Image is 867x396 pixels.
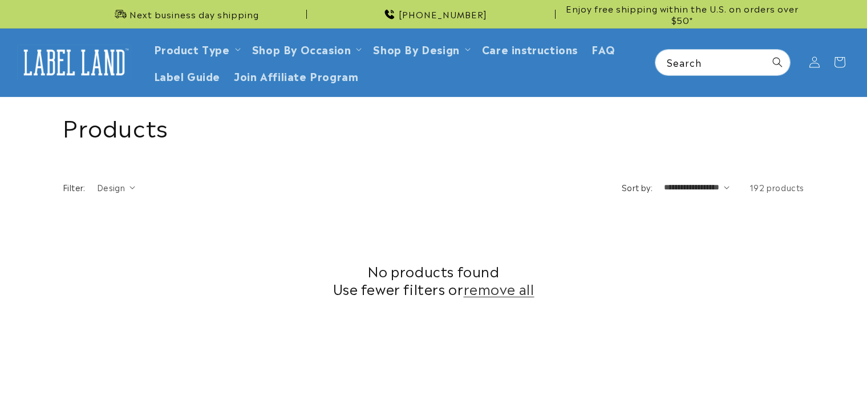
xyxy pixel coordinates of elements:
[129,9,259,20] span: Next business day shipping
[482,42,578,55] span: Care instructions
[234,69,358,82] span: Join Affiliate Program
[252,42,351,55] span: Shop By Occasion
[147,35,245,62] summary: Product Type
[399,9,487,20] span: [PHONE_NUMBER]
[749,181,804,193] span: 192 products
[154,41,230,56] a: Product Type
[622,181,653,193] label: Sort by:
[366,35,475,62] summary: Shop By Design
[147,62,228,89] a: Label Guide
[373,41,459,56] a: Shop By Design
[63,262,804,297] h2: No products found Use fewer filters or
[591,42,615,55] span: FAQ
[97,181,135,193] summary: Design (0 selected)
[63,181,86,193] h2: Filter:
[475,35,585,62] a: Care instructions
[560,3,804,25] span: Enjoy free shipping within the U.S. on orders over $50*
[464,280,534,297] a: remove all
[63,111,804,141] h1: Products
[245,35,367,62] summary: Shop By Occasion
[627,342,856,385] iframe: Gorgias Floating Chat
[765,50,790,75] button: Search
[97,181,125,193] span: Design
[13,41,136,84] a: Label Land
[585,35,622,62] a: FAQ
[227,62,365,89] a: Join Affiliate Program
[17,45,131,80] img: Label Land
[154,69,221,82] span: Label Guide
